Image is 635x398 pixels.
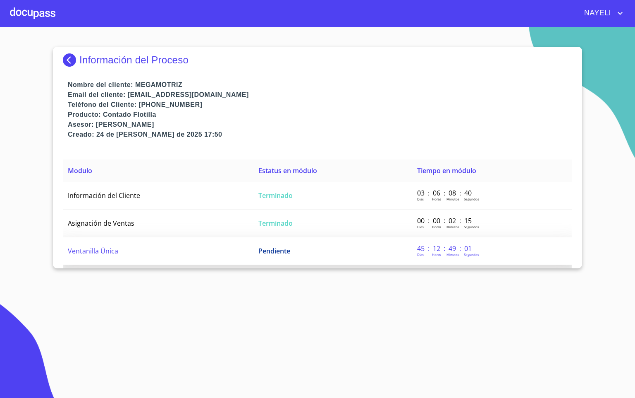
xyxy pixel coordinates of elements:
p: Teléfono del Cliente: [PHONE_NUMBER] [68,100,572,110]
p: Minutos [446,252,459,257]
span: NAYELI [578,7,615,20]
p: Horas [432,197,441,201]
div: Información del Proceso [63,53,572,67]
p: Producto: Contado Flotilla [68,110,572,120]
p: Segundos [464,197,479,201]
span: Ventanilla Única [68,246,118,256]
span: Pendiente [258,246,290,256]
p: Segundos [464,224,479,229]
span: Tiempo en módulo [417,166,476,175]
p: Asesor: [PERSON_NAME] [68,120,572,130]
p: Dias [417,224,424,229]
p: Email del cliente: [EMAIL_ADDRESS][DOMAIN_NAME] [68,90,572,100]
span: Asignación de Ventas [68,219,134,228]
p: Dias [417,252,424,257]
span: Modulo [68,166,92,175]
p: 03 : 06 : 08 : 40 [417,188,473,198]
img: Docupass spot blue [63,53,79,67]
p: Minutos [446,224,459,229]
p: Minutos [446,197,459,201]
span: Terminado [258,191,293,200]
p: Dias [417,197,424,201]
p: Horas [432,252,441,257]
p: Información del Proceso [79,54,189,66]
p: 45 : 12 : 49 : 01 [417,244,473,253]
span: Información del Cliente [68,191,140,200]
p: Nombre del cliente: MEGAMOTRIZ [68,80,572,90]
p: Segundos [464,252,479,257]
span: Terminado [258,219,293,228]
span: Estatus en módulo [258,166,317,175]
button: account of current user [578,7,625,20]
p: 00 : 00 : 02 : 15 [417,216,473,225]
p: Creado: 24 de [PERSON_NAME] de 2025 17:50 [68,130,572,140]
p: Horas [432,224,441,229]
